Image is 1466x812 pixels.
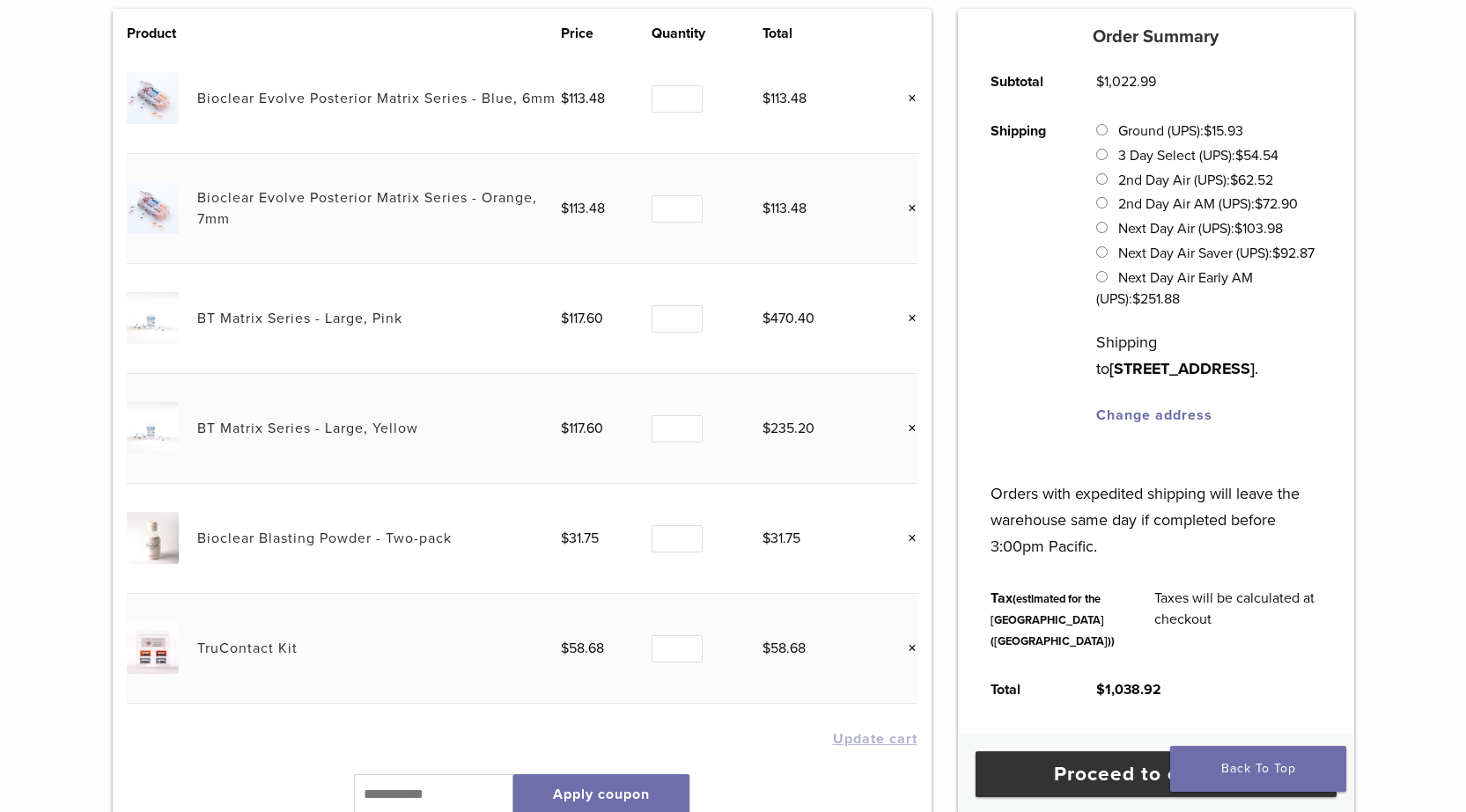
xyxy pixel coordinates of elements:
a: BT Matrix Series - Large, Pink [197,310,402,327]
label: 2nd Day Air AM (UPS): [1118,195,1298,213]
a: Change address [1096,406,1212,424]
span: $ [561,530,569,547]
a: Bioclear Blasting Powder - Two-pack [197,530,452,547]
span: $ [1230,172,1238,189]
span: $ [762,420,770,437]
p: Shipping to . [1096,329,1321,382]
span: $ [1096,681,1105,699]
a: Remove this item [895,417,917,440]
bdi: 72.90 [1255,195,1298,213]
a: Proceed to checkout [976,751,1337,797]
span: $ [762,310,770,327]
h5: Order Summary [958,26,1354,48]
bdi: 31.75 [762,530,800,547]
bdi: 31.75 [561,530,599,547]
a: Bioclear Evolve Posterior Matrix Series - Orange, 7mm [197,189,537,228]
label: Next Day Air (UPS): [1118,220,1283,238]
span: $ [561,90,569,107]
bdi: 113.48 [561,200,605,217]
bdi: 113.48 [561,90,605,107]
span: $ [561,420,569,437]
label: Next Day Air Saver (UPS): [1118,245,1315,262]
bdi: 103.98 [1234,220,1283,238]
th: Price [561,23,652,44]
th: Quantity [652,23,762,44]
a: TruContact Kit [197,640,298,657]
img: Bioclear Blasting Powder - Two-pack [127,512,179,564]
span: $ [1234,220,1242,238]
span: $ [1235,147,1243,165]
a: Back To Top [1170,746,1346,792]
button: Update cart [833,732,917,746]
label: Ground (UPS): [1118,122,1243,140]
th: Tax [971,574,1135,665]
strong: [STREET_ADDRESS] [1109,359,1255,378]
span: $ [1132,290,1140,308]
a: Remove this item [895,87,917,110]
bdi: 15.93 [1204,122,1243,140]
th: Product [127,23,197,44]
small: (estimated for the [GEOGRAPHIC_DATA] ([GEOGRAPHIC_DATA])) [991,592,1115,648]
bdi: 58.68 [762,640,806,657]
span: $ [762,530,770,547]
bdi: 117.60 [561,420,603,437]
bdi: 54.54 [1235,147,1278,165]
bdi: 92.87 [1272,245,1315,262]
bdi: 113.48 [762,200,807,217]
span: $ [561,310,569,327]
label: 3 Day Select (UPS): [1118,147,1278,165]
span: $ [1272,245,1280,262]
img: Bioclear Evolve Posterior Matrix Series - Orange, 7mm [127,182,179,234]
a: Bioclear Evolve Posterior Matrix Series - Blue, 6mm [197,90,556,107]
bdi: 1,022.99 [1096,73,1156,91]
bdi: 235.20 [762,420,814,437]
bdi: 113.48 [762,90,807,107]
td: Taxes will be calculated at checkout [1135,574,1341,665]
span: $ [762,200,770,217]
span: $ [561,640,569,657]
img: Bioclear Evolve Posterior Matrix Series - Blue, 6mm [127,72,179,124]
a: Remove this item [895,637,917,660]
span: $ [1204,122,1212,140]
bdi: 1,038.92 [1096,681,1161,699]
th: Total [971,665,1077,714]
th: Total [762,23,870,44]
label: 2nd Day Air (UPS): [1118,172,1273,189]
span: $ [561,200,569,217]
span: $ [1255,195,1263,213]
a: Remove this item [895,307,917,330]
span: $ [762,640,770,657]
bdi: 58.68 [561,640,604,657]
label: Next Day Air Early AM (UPS): [1096,269,1252,308]
a: Remove this item [895,197,917,220]
img: TruContact Kit [127,622,179,674]
img: BT Matrix Series - Large, Yellow [127,402,179,454]
img: BT Matrix Series - Large, Pink [127,292,179,344]
bdi: 117.60 [561,310,603,327]
span: $ [1096,73,1104,91]
bdi: 470.40 [762,310,814,327]
th: Subtotal [971,57,1077,106]
p: Orders with expedited shipping will leave the warehouse same day if completed before 3:00pm Pacific. [991,454,1321,560]
bdi: 62.52 [1230,172,1273,189]
th: Shipping [971,106,1077,440]
a: Remove this item [895,527,917,550]
bdi: 251.88 [1132,290,1180,308]
span: $ [762,90,770,107]
a: BT Matrix Series - Large, Yellow [197,420,418,437]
